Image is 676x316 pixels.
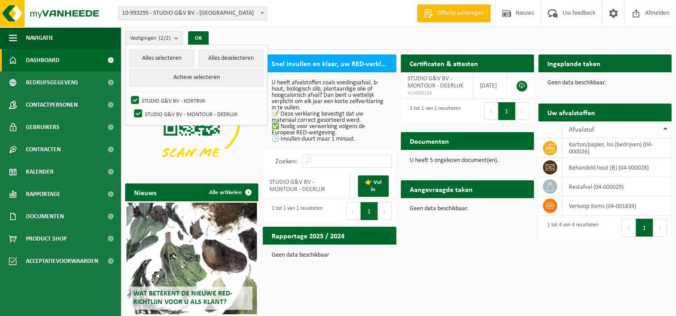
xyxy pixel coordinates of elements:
button: Vestigingen(2/2) [125,31,183,45]
td: restafval (04-000029) [562,177,672,196]
button: 1 [636,219,653,237]
span: Acceptatievoorwaarden [26,250,98,272]
button: Next [378,202,392,220]
h2: Nieuws [125,183,165,201]
span: 10-993295 - STUDIO G&V BV - KORTRIJK [118,7,267,20]
td: verkoop items (04-001834) [562,196,672,216]
td: [DATE] [473,72,508,99]
button: Alles deselecteren [198,50,264,67]
button: Actieve selecteren [129,69,264,87]
a: Wat betekent de nieuwe RED-richtlijn voor u als klant? [126,203,257,314]
span: Product Shop [26,228,67,250]
span: Gebruikers [26,116,59,138]
button: Next [516,102,529,120]
div: 1 tot 4 van 4 resultaten [543,218,598,237]
p: Geen data beschikbaar. [547,80,663,86]
button: OK [188,31,209,46]
span: Contracten [26,138,61,161]
span: Afvalstof [569,126,594,133]
a: Offerte aanvragen [417,4,491,22]
p: U heeft 5 ongelezen document(en). [410,158,525,164]
button: Previous [346,202,361,220]
h2: Documenten [401,132,458,150]
span: Wat betekent de nieuwe RED-richtlijn voor u als klant? [133,290,232,306]
td: karton/papier, los (bedrijven) (04-000026) [562,138,672,158]
span: VLA903166 [407,90,466,97]
p: U heeft afvalstoffen zoals voedingsafval, b-hout, biologisch slib, plantaardige olie of hoogcalor... [272,80,387,142]
span: Vestigingen [130,32,171,45]
span: Rapportage [26,183,60,205]
p: Geen data beschikbaar. [410,206,525,212]
count: (2/2) [159,35,171,41]
span: Offerte aanvragen [435,9,486,18]
h2: Rapportage 2025 / 2024 [263,227,353,244]
label: STUDIO G&V BV - KORTRIJK [129,94,264,107]
h2: Ingeplande taken [538,54,609,72]
h2: Certificaten & attesten [401,54,487,72]
span: Bedrijfsgegevens [26,71,78,94]
h2: Snel invullen en klaar, uw RED-verklaring voor 2025 [263,54,396,72]
div: 1 tot 1 van 1 resultaten [267,201,323,221]
label: STUDIO G&V BV - MONTOUR - DEERLIJK [132,107,264,121]
span: Dashboard [26,49,59,71]
p: Geen data beschikbaar [272,252,387,258]
button: Next [653,219,667,237]
button: Previous [484,102,498,120]
span: Kalender [26,161,54,183]
button: Previous [621,219,636,237]
td: behandeld hout (B) (04-000028) [562,158,672,177]
span: Documenten [26,205,64,228]
label: Zoeken: [275,158,298,165]
span: Contactpersonen [26,94,78,116]
a: Bekijk rapportage [330,244,395,262]
button: Alles selecteren [129,50,194,67]
h2: Uw afvalstoffen [538,104,604,121]
h2: Aangevraagde taken [401,180,482,198]
span: STUDIO G&V BV - MONTOUR - DEERLIJK [407,75,463,89]
button: 1 [361,202,378,220]
div: 1 tot 1 van 1 resultaten [405,101,461,121]
button: 1 [498,102,516,120]
span: Navigatie [26,27,54,49]
a: Alle artikelen [202,183,257,201]
td: STUDIO G&V BV - MONTOUR - DEERLIJK [263,172,350,199]
a: 👉 Vul in [358,175,389,197]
